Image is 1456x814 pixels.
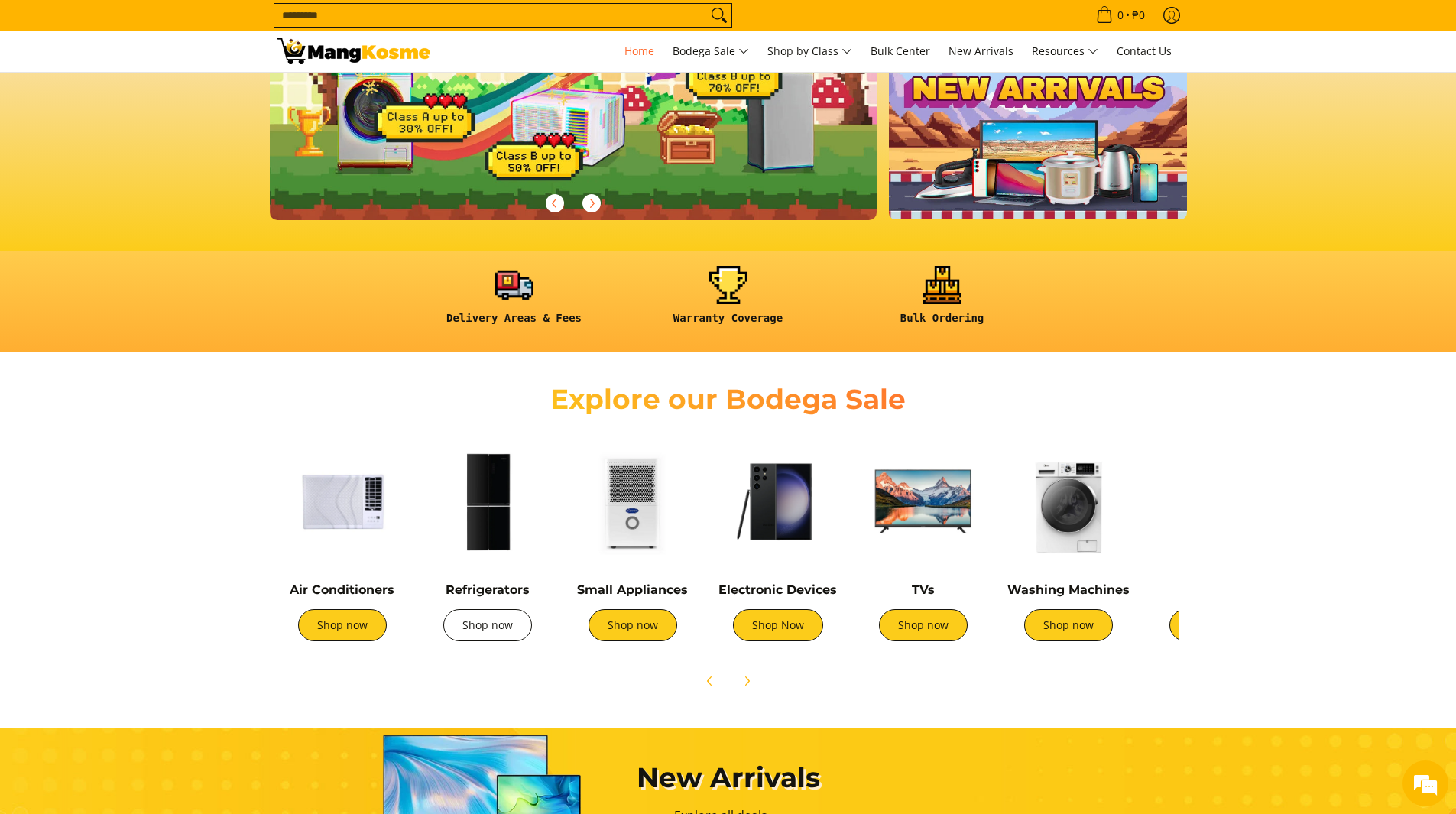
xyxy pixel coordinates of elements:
[277,38,430,64] img: Mang Kosme: Your Home Appliances Warehouse Sale Partner!
[767,42,852,61] span: Shop by Class
[843,266,1042,337] a: <h6><strong>Bulk Ordering</strong></h6>
[1115,10,1126,21] span: 0
[446,31,1179,72] nav: Main Menu
[879,609,968,641] a: Shop now
[568,436,698,566] img: Small Appliances
[507,382,950,417] h2: Explore our Bodega Sale
[575,186,608,220] button: Next
[912,582,935,597] a: TVs
[1109,31,1179,72] a: Contact Us
[1149,436,1279,566] img: Cookers
[290,582,394,597] a: Air Conditioners
[673,42,749,61] span: Bodega Sale
[1117,44,1172,58] span: Contact Us
[941,31,1021,72] a: New Arrivals
[629,266,828,337] a: <h6><strong>Warranty Coverage</strong></h6>
[733,609,823,641] a: Shop Now
[1024,31,1106,72] a: Resources
[858,436,988,566] img: TVs
[713,436,843,566] img: Electronic Devices
[1007,582,1130,597] a: Washing Machines
[415,266,614,337] a: <h6><strong>Delivery Areas & Fees</strong></h6>
[277,436,407,566] img: Air Conditioners
[538,186,572,220] button: Previous
[693,664,727,698] button: Previous
[443,609,532,641] a: Shop now
[871,44,930,58] span: Bulk Center
[665,31,757,72] a: Bodega Sale
[1091,7,1150,24] span: •
[863,31,938,72] a: Bulk Center
[718,582,837,597] a: Electronic Devices
[949,44,1013,58] span: New Arrivals
[1169,609,1258,641] a: Shop now
[730,664,764,698] button: Next
[707,4,731,27] button: Search
[1004,436,1133,566] img: Washing Machines
[1032,42,1098,61] span: Resources
[1130,10,1147,21] span: ₱0
[1024,609,1113,641] a: Shop now
[577,582,688,597] a: Small Appliances
[446,582,530,597] a: Refrigerators
[617,31,662,72] a: Home
[624,44,654,58] span: Home
[298,609,387,641] a: Shop now
[760,31,860,72] a: Shop by Class
[423,436,553,566] img: Refrigerators
[589,609,677,641] a: Shop now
